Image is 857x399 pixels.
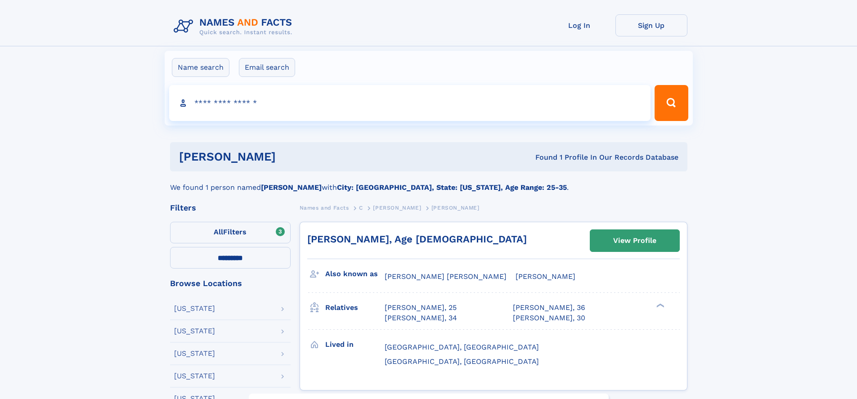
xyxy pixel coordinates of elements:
[307,233,527,245] a: [PERSON_NAME], Age [DEMOGRAPHIC_DATA]
[385,303,457,313] a: [PERSON_NAME], 25
[214,228,223,236] span: All
[170,279,291,287] div: Browse Locations
[516,272,575,281] span: [PERSON_NAME]
[385,272,507,281] span: [PERSON_NAME] [PERSON_NAME]
[174,327,215,335] div: [US_STATE]
[405,152,678,162] div: Found 1 Profile In Our Records Database
[325,266,385,282] h3: Also known as
[170,222,291,243] label: Filters
[169,85,651,121] input: search input
[179,151,406,162] h1: [PERSON_NAME]
[170,204,291,212] div: Filters
[174,305,215,312] div: [US_STATE]
[170,14,300,39] img: Logo Names and Facts
[385,343,539,351] span: [GEOGRAPHIC_DATA], [GEOGRAPHIC_DATA]
[261,183,322,192] b: [PERSON_NAME]
[239,58,295,77] label: Email search
[513,313,585,323] a: [PERSON_NAME], 30
[359,205,363,211] span: C
[337,183,567,192] b: City: [GEOGRAPHIC_DATA], State: [US_STATE], Age Range: 25-35
[325,300,385,315] h3: Relatives
[172,58,229,77] label: Name search
[174,350,215,357] div: [US_STATE]
[654,303,665,309] div: ❯
[359,202,363,213] a: C
[615,14,687,36] a: Sign Up
[325,337,385,352] h3: Lived in
[431,205,480,211] span: [PERSON_NAME]
[385,313,457,323] a: [PERSON_NAME], 34
[543,14,615,36] a: Log In
[174,372,215,380] div: [US_STATE]
[590,230,679,251] a: View Profile
[373,202,421,213] a: [PERSON_NAME]
[170,171,687,193] div: We found 1 person named with .
[300,202,349,213] a: Names and Facts
[385,357,539,366] span: [GEOGRAPHIC_DATA], [GEOGRAPHIC_DATA]
[373,205,421,211] span: [PERSON_NAME]
[613,230,656,251] div: View Profile
[513,303,585,313] a: [PERSON_NAME], 36
[655,85,688,121] button: Search Button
